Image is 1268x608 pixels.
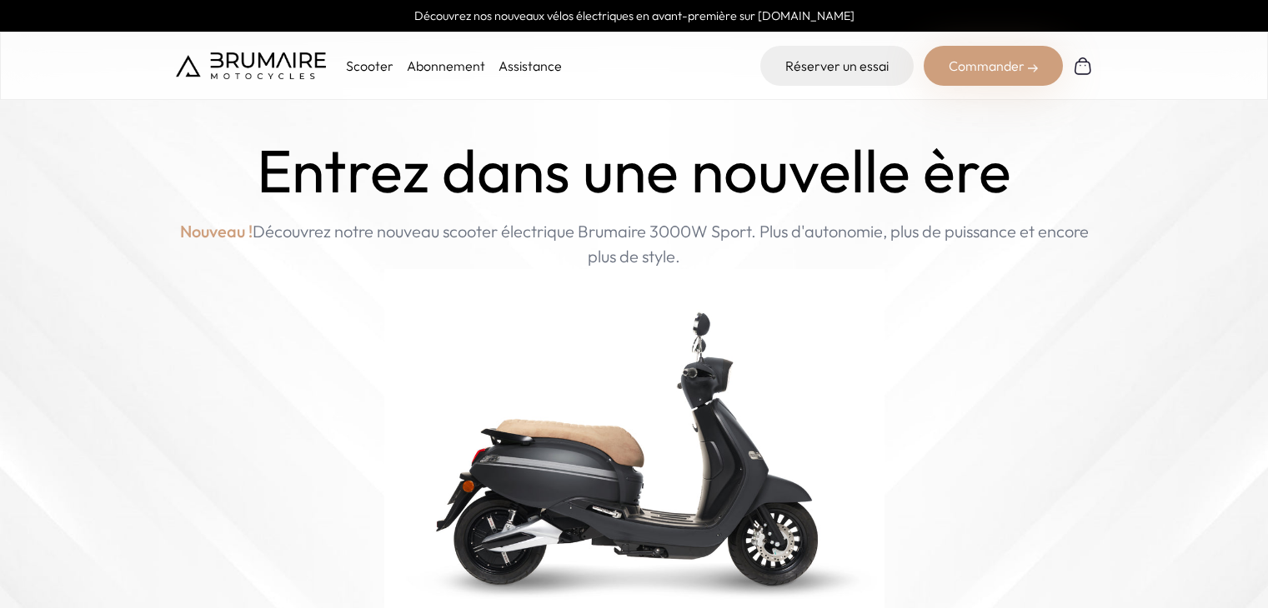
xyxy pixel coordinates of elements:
[176,219,1093,269] p: Découvrez notre nouveau scooter électrique Brumaire 3000W Sport. Plus d'autonomie, plus de puissa...
[407,57,485,74] a: Abonnement
[176,52,326,79] img: Brumaire Motocycles
[346,56,393,76] p: Scooter
[760,46,914,86] a: Réserver un essai
[1073,56,1093,76] img: Panier
[257,137,1011,206] h1: Entrez dans une nouvelle ère
[499,57,562,74] a: Assistance
[924,46,1063,86] div: Commander
[180,219,253,244] span: Nouveau !
[1028,63,1038,73] img: right-arrow-2.png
